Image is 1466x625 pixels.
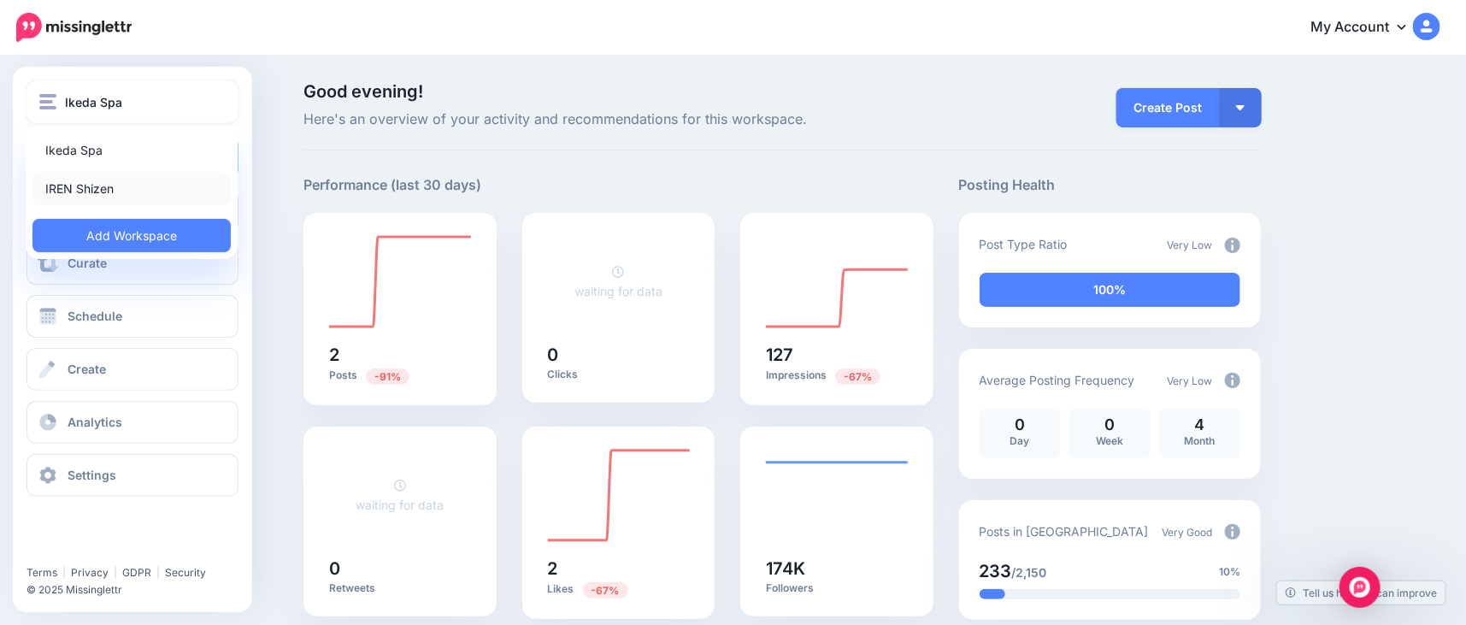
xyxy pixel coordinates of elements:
a: My Account [1293,7,1440,49]
span: | [156,566,160,579]
img: info-circle-grey.png [1225,524,1240,540]
a: Schedule [26,295,238,338]
li: © 2025 Missinglettr [26,581,249,598]
span: | [62,566,66,579]
img: menu.png [39,94,56,109]
a: Add Workspace [32,219,231,252]
img: arrow-down-white.png [1236,105,1245,110]
a: GDPR [122,566,151,579]
p: Retweets [329,581,471,595]
a: IREN Shizen [32,172,231,205]
a: Privacy [71,566,109,579]
span: | [114,566,117,579]
span: Schedule [68,309,122,323]
a: Analytics [26,401,238,444]
h5: 0 [548,346,690,363]
p: Post Type Ratio [980,234,1068,254]
img: info-circle-grey.png [1225,238,1240,253]
img: info-circle-grey.png [1225,373,1240,388]
h5: 2 [329,346,471,363]
span: 233 [980,561,1012,581]
p: Average Posting Frequency [980,370,1135,390]
span: Month [1184,434,1215,447]
p: Followers [766,581,908,595]
span: Very Low [1167,239,1212,251]
p: 0 [1078,417,1142,433]
span: Previous period: 390 [835,369,880,385]
h5: 0 [329,560,471,577]
span: Here's an overview of your activity and recommendations for this workspace. [303,109,933,131]
button: Ikeda Spa [26,80,238,123]
p: Posts [329,368,471,384]
a: Ikeda Spa [32,133,231,167]
h5: 174K [766,560,908,577]
span: Very Low [1167,374,1212,387]
p: Posts in [GEOGRAPHIC_DATA] [980,522,1149,541]
a: Security [165,566,206,579]
iframe: Twitter Follow Button [26,541,156,558]
span: 10% [1219,563,1240,581]
span: Create [68,362,106,376]
h5: 127 [766,346,908,363]
p: Likes [548,581,690,598]
span: Settings [68,468,116,482]
a: waiting for data [574,264,662,298]
h5: Posting Health [959,174,1261,196]
span: Week [1096,434,1123,447]
a: Create Post [1116,88,1219,127]
span: Analytics [68,415,122,429]
span: Day [1010,434,1030,447]
p: 4 [1168,417,1232,433]
span: Previous period: 23 [366,369,409,385]
p: Impressions [766,368,908,384]
a: Create [26,348,238,391]
img: Missinglettr [16,13,132,42]
a: waiting for data [356,478,444,512]
span: Previous period: 6 [583,582,628,598]
a: Curate [26,242,238,285]
span: Curate [68,256,107,270]
p: Clicks [548,368,690,381]
div: 100% of your posts in the last 30 days have been from Drip Campaigns [980,273,1240,307]
span: Ikeda Spa [65,92,122,112]
span: /2,150 [1012,565,1047,580]
span: Good evening! [303,81,423,102]
span: Very Good [1162,526,1212,539]
div: Open Intercom Messenger [1339,567,1381,608]
p: 0 [988,417,1052,433]
a: Terms [26,566,57,579]
a: Settings [26,454,238,497]
h5: Performance (last 30 days) [303,174,481,196]
h5: 2 [548,560,690,577]
a: Tell us how we can improve [1277,581,1445,604]
div: 10% of your posts in the last 30 days have been from Drip Campaigns [980,589,1006,599]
